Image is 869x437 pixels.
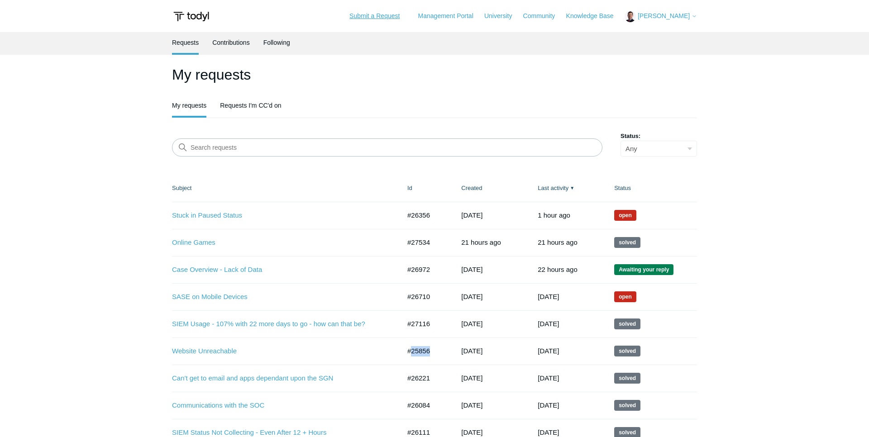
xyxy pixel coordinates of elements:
[614,346,640,356] span: This request has been solved
[523,11,564,21] a: Community
[614,400,640,411] span: This request has been solved
[538,211,570,219] time: 08/20/2025, 09:51
[538,238,578,246] time: 08/19/2025, 14:26
[614,291,636,302] span: We are working on a response for you
[461,347,482,355] time: 07/01/2025, 14:07
[538,266,578,273] time: 08/19/2025, 13:08
[570,185,574,191] span: ▼
[538,293,559,300] time: 08/19/2025, 09:22
[538,401,559,409] time: 08/10/2025, 19:01
[614,373,640,384] span: This request has been solved
[418,11,482,21] a: Management Portal
[172,210,387,221] a: Stuck in Paused Status
[172,346,387,356] a: Website Unreachable
[484,11,521,21] a: University
[621,132,697,141] label: Status:
[172,292,387,302] a: SASE on Mobile Devices
[461,428,482,436] time: 07/11/2025, 05:57
[538,320,559,328] time: 08/15/2025, 18:02
[538,374,559,382] time: 08/11/2025, 19:01
[398,365,452,392] td: #26221
[398,256,452,283] td: #26972
[398,283,452,310] td: #26710
[398,310,452,337] td: #27116
[398,175,452,202] th: Id
[212,32,250,53] a: Contributions
[461,185,482,191] a: Created
[172,8,210,25] img: Todyl Support Center Help Center home page
[538,428,559,436] time: 08/07/2025, 17:02
[398,229,452,256] td: #27534
[172,237,387,248] a: Online Games
[172,95,206,116] a: My requests
[461,293,482,300] time: 07/24/2025, 13:24
[398,202,452,229] td: #26356
[625,11,697,22] button: [PERSON_NAME]
[461,238,501,246] time: 08/19/2025, 14:04
[638,12,690,19] span: [PERSON_NAME]
[220,95,281,116] a: Requests I'm CC'd on
[398,392,452,419] td: #26084
[263,32,290,53] a: Following
[566,11,623,21] a: Knowledge Base
[538,347,559,355] time: 08/12/2025, 10:03
[461,211,482,219] time: 07/18/2025, 10:14
[614,264,673,275] span: We are waiting for you to respond
[172,319,387,329] a: SIEM Usage - 107% with 22 more days to go - how can that be?
[461,401,482,409] time: 07/10/2025, 08:27
[172,400,387,411] a: Communications with the SOC
[172,64,697,85] h1: My requests
[340,9,409,24] a: Submit a Request
[614,210,636,221] span: We are working on a response for you
[172,373,387,384] a: Can't get to email and apps dependant upon the SGN
[398,337,452,365] td: #25856
[461,266,482,273] time: 08/03/2025, 08:50
[605,175,697,202] th: Status
[461,374,482,382] time: 07/15/2025, 11:23
[172,265,387,275] a: Case Overview - Lack of Data
[172,32,199,53] a: Requests
[538,185,568,191] a: Last activity▼
[461,320,482,328] time: 08/07/2025, 11:23
[172,175,398,202] th: Subject
[172,138,602,157] input: Search requests
[614,318,640,329] span: This request has been solved
[614,237,640,248] span: This request has been solved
